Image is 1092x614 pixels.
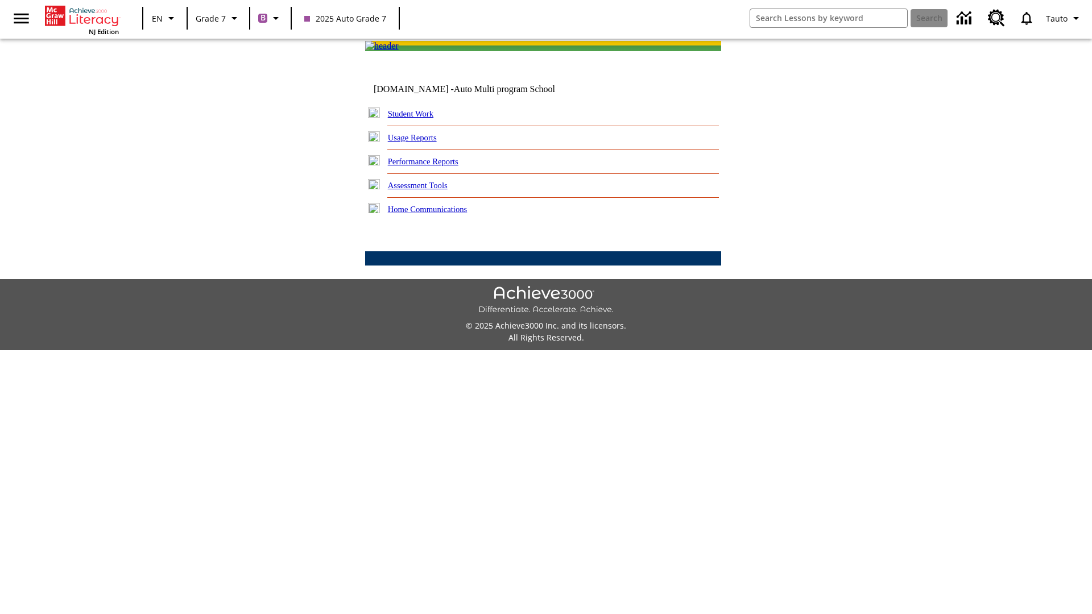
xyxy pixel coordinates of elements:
a: Home Communications [388,205,468,214]
button: Profile/Settings [1041,8,1087,28]
img: plus.gif [368,203,380,213]
img: header [365,41,399,51]
div: Home [45,3,119,36]
a: Student Work [388,109,433,118]
button: Boost Class color is purple. Change class color [254,8,287,28]
a: Resource Center, Will open in new tab [981,3,1012,34]
img: plus.gif [368,155,380,165]
a: Data Center [950,3,981,34]
img: Achieve3000 Differentiate Accelerate Achieve [478,286,614,315]
span: Tauto [1046,13,1068,24]
td: [DOMAIN_NAME] - [374,84,583,94]
img: plus.gif [368,107,380,118]
span: 2025 Auto Grade 7 [304,13,386,24]
img: plus.gif [368,131,380,142]
button: Language: EN, Select a language [147,8,183,28]
span: B [260,11,266,25]
a: Notifications [1012,3,1041,33]
button: Grade: Grade 7, Select a grade [191,8,246,28]
img: plus.gif [368,179,380,189]
span: EN [152,13,163,24]
span: NJ Edition [89,27,119,36]
a: Usage Reports [388,133,437,142]
nobr: Auto Multi program School [454,84,555,94]
a: Performance Reports [388,157,458,166]
input: search field [750,9,907,27]
a: Assessment Tools [388,181,448,190]
button: Open side menu [5,2,38,35]
span: Grade 7 [196,13,226,24]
